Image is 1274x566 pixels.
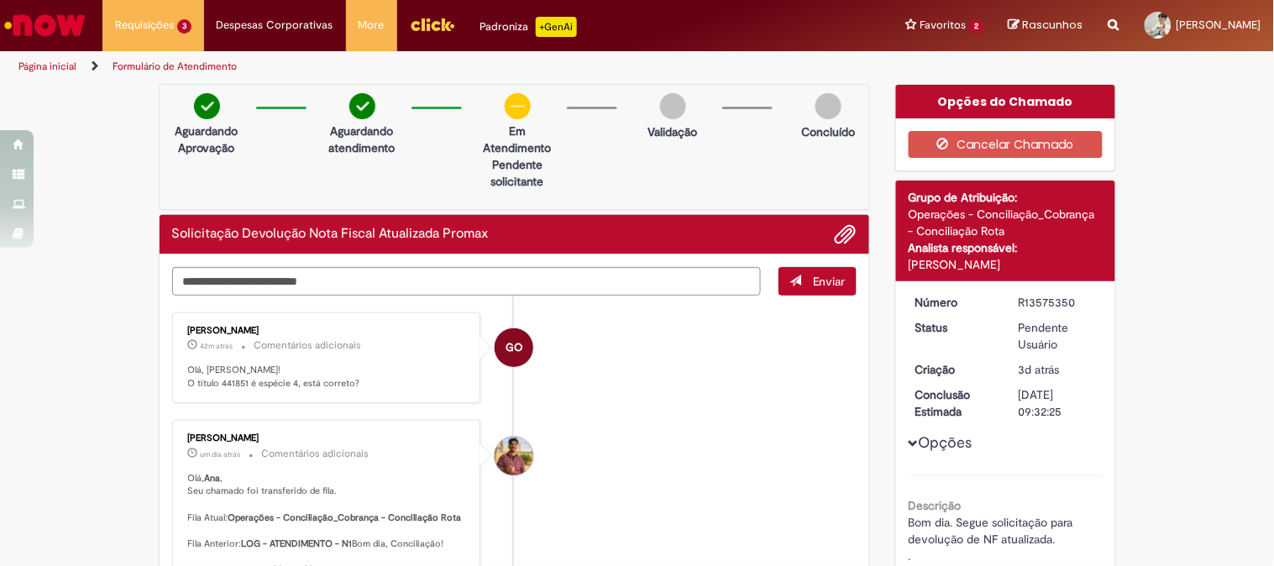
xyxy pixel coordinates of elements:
[1019,319,1097,353] div: Pendente Usuário
[188,364,468,390] p: Olá, [PERSON_NAME]! O título 441851 é espécie 4, está correto?
[903,386,1006,420] dt: Conclusão Estimada
[477,156,558,190] p: Pendente solicitante
[909,498,962,513] b: Descrição
[909,256,1103,273] div: [PERSON_NAME]
[359,17,385,34] span: More
[322,123,403,156] p: Aguardando atendimento
[1009,18,1083,34] a: Rascunhos
[903,319,1006,336] dt: Status
[477,123,558,156] p: Em Atendimento
[254,338,362,353] small: Comentários adicionais
[205,472,221,485] b: Ana
[217,17,333,34] span: Despesas Corporativas
[969,19,983,34] span: 2
[1019,386,1097,420] div: [DATE] 09:32:25
[18,60,76,73] a: Página inicial
[13,51,836,82] ul: Trilhas de página
[1019,361,1097,378] div: 29/09/2025 09:32:22
[349,93,375,119] img: check-circle-green.png
[648,123,698,140] p: Validação
[903,294,1006,311] dt: Número
[1019,294,1097,311] div: R13575350
[201,449,241,459] time: 30/09/2025 10:58:41
[262,447,370,461] small: Comentários adicionais
[909,206,1103,239] div: Operações - Conciliação_Cobrança - Conciliação Rota
[813,274,846,289] span: Enviar
[1019,362,1060,377] time: 29/09/2025 09:32:22
[909,131,1103,158] button: Cancelar Chamado
[815,93,841,119] img: img-circle-grey.png
[172,227,489,242] h2: Solicitação Devolução Nota Fiscal Atualizada Promax Histórico de tíquete
[909,189,1103,206] div: Grupo de Atribuição:
[903,361,1006,378] dt: Criação
[909,239,1103,256] div: Analista responsável:
[177,19,191,34] span: 3
[201,341,233,351] span: 42m atrás
[660,93,686,119] img: img-circle-grey.png
[1177,18,1261,32] span: [PERSON_NAME]
[835,223,857,245] button: Adicionar anexos
[228,511,462,524] b: Operações - Conciliação_Cobrança - Conciliação Rota
[113,60,237,73] a: Formulário de Atendimento
[201,449,241,459] span: um dia atrás
[801,123,855,140] p: Concluído
[242,537,353,550] b: LOG - ATENDIMENTO - N1
[779,267,857,296] button: Enviar
[1019,362,1060,377] span: 3d atrás
[115,17,174,34] span: Requisições
[2,8,88,42] img: ServiceNow
[166,123,248,156] p: Aguardando Aprovação
[896,85,1115,118] div: Opções do Chamado
[536,17,577,37] p: +GenAi
[909,515,1077,563] span: Bom dia. Segue solicitação para devolução de NF atualizada. .
[506,328,522,368] span: GO
[920,17,966,34] span: Favoritos
[1023,17,1083,33] span: Rascunhos
[172,267,762,296] textarea: Digite sua mensagem aqui...
[188,433,468,443] div: [PERSON_NAME]
[480,17,577,37] div: Padroniza
[495,437,533,475] div: Vitor Jeremias Da Silva
[194,93,220,119] img: check-circle-green.png
[495,328,533,367] div: Gustavo Oliveira
[505,93,531,119] img: circle-minus.png
[410,12,455,37] img: click_logo_yellow_360x200.png
[188,326,468,336] div: [PERSON_NAME]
